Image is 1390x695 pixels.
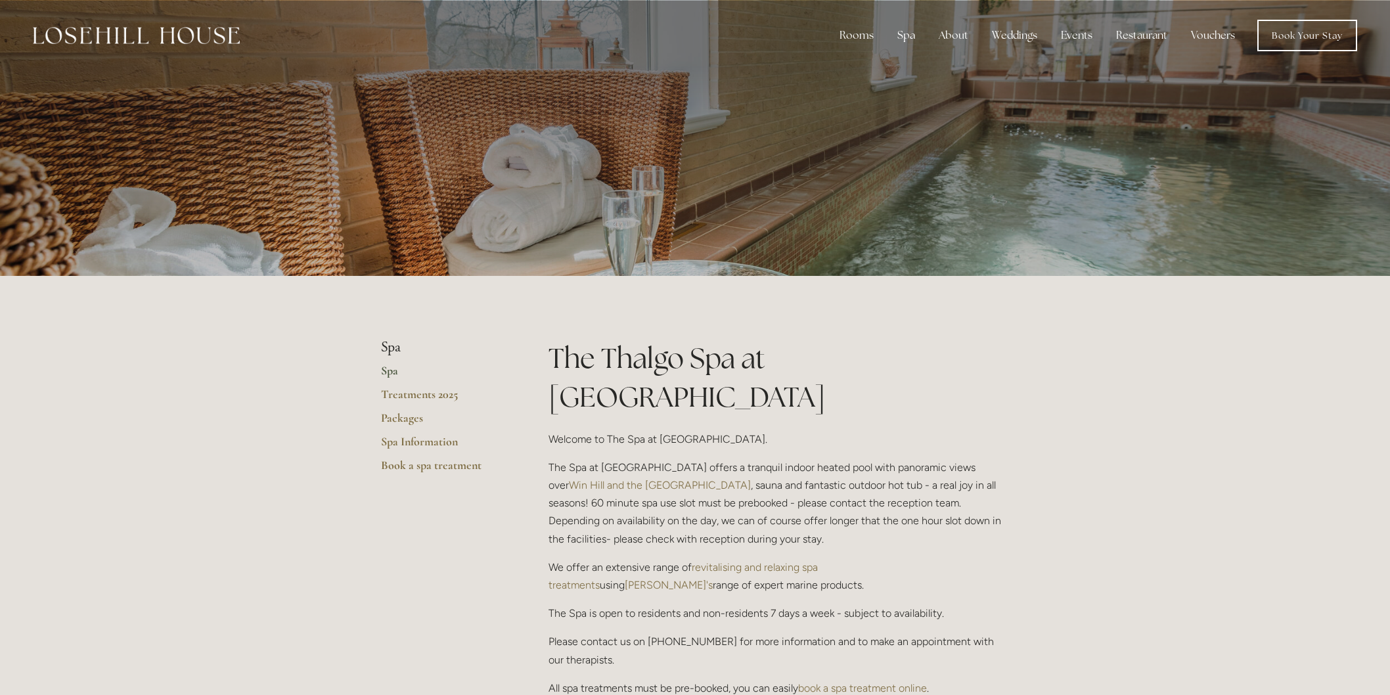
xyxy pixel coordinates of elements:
[549,604,1009,622] p: The Spa is open to residents and non-residents 7 days a week - subject to availability.
[549,459,1009,548] p: The Spa at [GEOGRAPHIC_DATA] offers a tranquil indoor heated pool with panoramic views over , sau...
[928,22,979,49] div: About
[625,579,713,591] a: [PERSON_NAME]'s
[381,411,506,434] a: Packages
[381,387,506,411] a: Treatments 2025
[1257,20,1357,51] a: Book Your Stay
[829,22,884,49] div: Rooms
[33,27,240,44] img: Losehill House
[1050,22,1103,49] div: Events
[381,458,506,482] a: Book a spa treatment
[549,558,1009,594] p: We offer an extensive range of using range of expert marine products.
[381,363,506,387] a: Spa
[1180,22,1245,49] a: Vouchers
[549,633,1009,668] p: Please contact us on [PHONE_NUMBER] for more information and to make an appointment with our ther...
[981,22,1048,49] div: Weddings
[549,339,1009,416] h1: The Thalgo Spa at [GEOGRAPHIC_DATA]
[381,339,506,356] li: Spa
[798,682,927,694] a: book a spa treatment online
[549,430,1009,448] p: Welcome to The Spa at [GEOGRAPHIC_DATA].
[381,434,506,458] a: Spa Information
[1106,22,1178,49] div: Restaurant
[887,22,926,49] div: Spa
[569,479,751,491] a: Win Hill and the [GEOGRAPHIC_DATA]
